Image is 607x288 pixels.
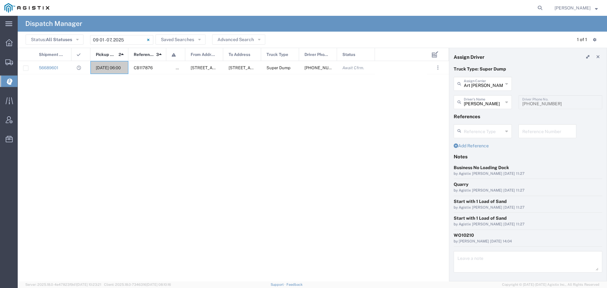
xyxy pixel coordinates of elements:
span: Client: 2025.18.0-7346316 [104,283,171,286]
span: 309 Merced St, Newman, California, 95360, United States [229,65,326,70]
span: 3 [156,48,159,61]
div: by Agistix [PERSON_NAME] [DATE] 11:27 [454,205,602,211]
span: From Address [191,48,216,61]
span: Truck Type [267,48,288,61]
span: [DATE] 10:23:21 [77,283,101,286]
h4: Notes [454,154,602,159]
span: false [176,65,185,70]
a: Support [271,283,286,286]
span: All Statuses [46,37,72,42]
span: Super Dump [267,65,291,70]
span: Await Cfrm. [342,65,364,70]
div: by Agistix [PERSON_NAME] [DATE] 11:27 [454,188,602,193]
button: Saved Searches [156,34,205,45]
div: WO10210 [454,232,602,239]
h4: Assign Driver [454,54,484,60]
div: by Agistix [PERSON_NAME] [DATE] 11:27 [454,171,602,177]
span: To Address [229,48,250,61]
span: [DATE] 08:10:16 [146,283,171,286]
span: 09/03/2025, 06:00 [96,65,121,70]
span: 12523 North, CA-59, Merced, California, 95348, United States [191,65,254,70]
span: 209-923-3295 [304,65,342,70]
button: [PERSON_NAME] [554,4,598,12]
span: Shipment No. [39,48,64,61]
a: 56689601 [39,65,58,70]
div: by Agistix [PERSON_NAME] [DATE] 11:27 [454,222,602,227]
span: Copyright © [DATE]-[DATE] Agistix Inc., All Rights Reserved [502,282,599,287]
div: by [PERSON_NAME] [DATE] 14:04 [454,239,602,244]
h4: Dispatch Manager [25,16,82,32]
div: Start with 1 Load of Sand [454,215,602,222]
span: Driver Phone No. [304,48,330,61]
span: 2 [119,48,121,61]
div: Start with 1 Load of Sand [454,198,602,205]
span: Pickup Date and Time [96,48,116,61]
img: logo [4,3,49,13]
button: Status:All Statuses [26,34,83,45]
div: 1 of 1 [577,36,588,43]
button: ... [433,63,442,72]
span: CB117876 [134,65,153,70]
span: Reference [134,48,154,61]
div: Business No Loading Dock [454,164,602,171]
button: Advanced Search [212,34,265,45]
span: Robert Casaus [555,4,591,11]
span: Status [342,48,355,61]
span: . . . [437,64,438,71]
h4: References [454,113,602,119]
div: Quarry [454,181,602,188]
p: Truck Type: Super Dump [454,66,602,72]
a: Feedback [286,283,303,286]
a: Add Reference [454,143,489,148]
span: Server: 2025.18.0-4e47823f9d1 [25,283,101,286]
